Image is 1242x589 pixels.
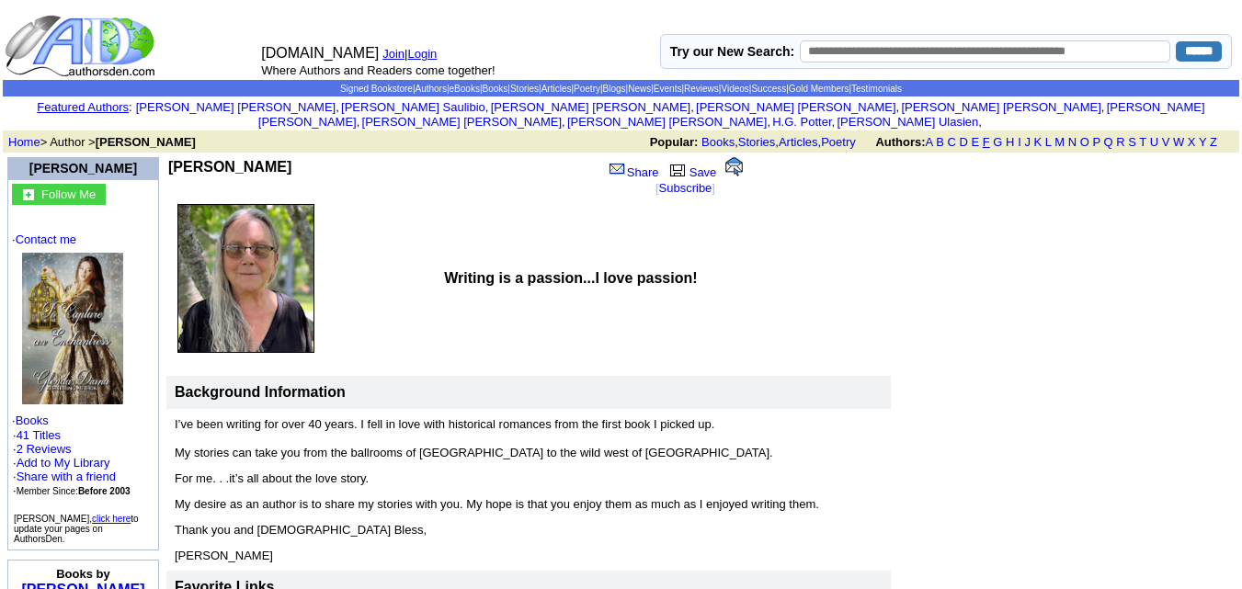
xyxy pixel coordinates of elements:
[405,47,443,61] font: |
[701,135,735,149] a: Books
[5,14,159,78] img: logo_ad.gif
[821,135,856,149] a: Poetry
[37,100,129,114] a: Featured Authors
[488,103,490,113] font: i
[670,44,794,59] label: Try our New Search:
[1150,135,1158,149] a: U
[772,115,831,129] a: H.G. Potter
[168,176,582,194] iframe: fb:like Facebook Social Plugin
[1104,103,1106,113] font: i
[261,63,495,77] font: Where Authors and Readers come together!
[936,135,944,149] a: B
[382,47,405,61] a: Join
[1045,135,1052,149] a: L
[1103,135,1112,149] a: Q
[993,135,1002,149] a: G
[168,159,291,175] b: [PERSON_NAME]
[659,181,712,195] a: Subscribe
[666,165,717,179] a: Save
[1173,135,1184,149] a: W
[1188,135,1196,149] a: X
[751,84,786,94] a: Success
[610,162,625,176] img: share_page.gif
[16,413,49,427] a: Books
[1139,135,1146,149] a: T
[694,103,696,113] font: i
[901,100,1100,114] a: [PERSON_NAME] [PERSON_NAME]
[12,232,154,498] font: · ·
[175,497,883,511] p: My desire as an author is to share my stories with you. My hope is that you enjoy them as much as...
[835,118,837,128] font: i
[22,253,123,404] img: 68952.jpg
[17,470,116,483] a: Share with a friend
[875,135,925,149] b: Authors:
[712,181,715,195] font: ]
[567,115,767,129] a: [PERSON_NAME] [PERSON_NAME]
[78,486,131,496] b: Before 2003
[17,486,131,496] font: Member Since:
[41,186,96,201] a: Follow Me
[17,428,61,442] a: 41 Titles
[258,100,1205,129] a: [PERSON_NAME] [PERSON_NAME]
[362,115,562,129] a: [PERSON_NAME] [PERSON_NAME]
[574,84,600,94] a: Poetry
[1068,135,1077,149] a: N
[725,157,743,176] img: alert.gif
[779,135,818,149] a: Articles
[359,118,361,128] font: i
[16,232,76,246] a: Contact me
[29,161,137,176] a: [PERSON_NAME]
[450,84,480,94] a: eBooks
[175,417,714,431] font: I’ve been writing for over 40 years. I fell in love with historical romances from the first book ...
[1006,135,1014,149] a: H
[37,100,131,114] font: :
[654,84,682,94] a: Events
[982,118,984,128] font: i
[136,100,1205,129] font: , , , , , , , , , ,
[721,84,748,94] a: Videos
[899,103,901,113] font: i
[340,84,413,94] a: Signed Bookstore
[851,84,902,94] a: Testimonials
[1034,135,1043,149] a: K
[628,84,651,94] a: News
[655,181,659,195] font: [
[770,118,772,128] font: i
[175,446,883,459] p: My stories can take you from the ballrooms of [GEOGRAPHIC_DATA] to the wild west of [GEOGRAPHIC_D...
[175,523,883,537] p: Thank you and [DEMOGRAPHIC_DATA] Bless,
[947,135,955,149] a: C
[340,84,902,94] span: | | | | | | | | | | | | | |
[23,189,34,200] img: gc.jpg
[1162,135,1170,149] a: V
[175,549,883,562] p: [PERSON_NAME]
[341,100,485,114] a: [PERSON_NAME] Saulibio
[650,135,699,149] b: Popular:
[177,204,314,353] img: 926.jpg
[926,135,933,149] a: A
[175,471,883,485] p: For me. . .it’s all about the love story.
[565,118,567,128] font: i
[483,84,508,94] a: Books
[17,456,110,470] a: Add to My Library
[8,135,196,149] font: > Author >
[444,270,697,286] b: Writing is a passion...I love passion!
[510,84,539,94] a: Stories
[1024,135,1031,149] a: J
[41,187,96,201] font: Follow Me
[603,84,626,94] a: Blogs
[136,100,336,114] a: [PERSON_NAME] [PERSON_NAME]
[971,135,979,149] a: E
[789,84,849,94] a: Gold Members
[415,84,446,94] a: Authors
[650,135,1234,149] font: , , ,
[92,514,131,524] a: click here
[696,100,895,114] a: [PERSON_NAME] [PERSON_NAME]
[408,47,438,61] a: Login
[339,103,341,113] font: i
[1210,135,1217,149] a: Z
[56,567,110,581] b: Books by
[1199,135,1206,149] a: Y
[983,135,990,149] a: F
[1116,135,1124,149] a: R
